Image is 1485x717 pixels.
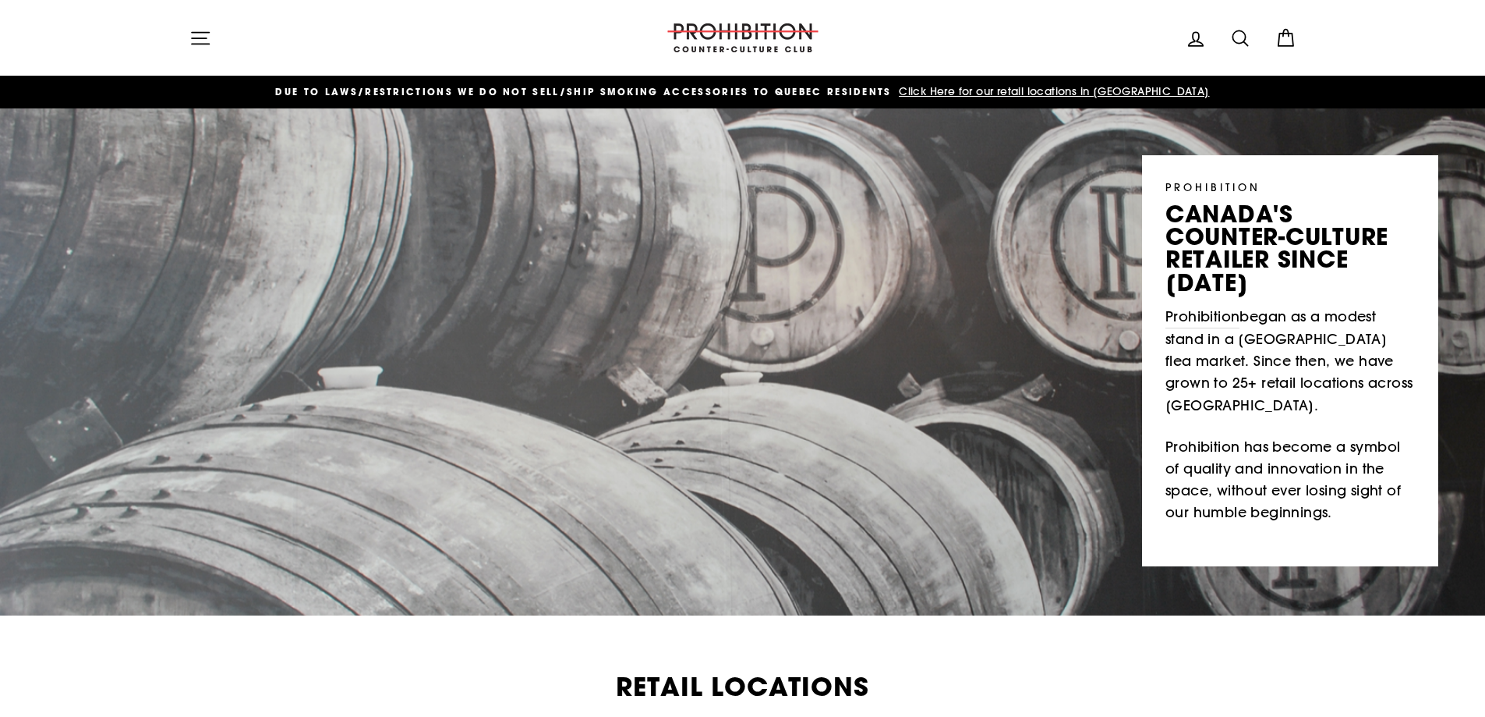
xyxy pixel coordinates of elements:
p: Prohibition has become a symbol of quality and innovation in the space, without ever losing sight... [1165,436,1415,524]
img: PROHIBITION COUNTER-CULTURE CLUB [665,23,821,52]
p: PROHIBITION [1165,179,1415,195]
span: DUE TO LAWS/restrictions WE DO NOT SELL/SHIP SMOKING ACCESSORIES to qUEBEC RESIDENTS [275,85,891,98]
a: DUE TO LAWS/restrictions WE DO NOT SELL/SHIP SMOKING ACCESSORIES to qUEBEC RESIDENTS Click Here f... [193,83,1292,101]
h2: Retail Locations [189,674,1296,700]
p: canada's counter-culture retailer since [DATE] [1165,203,1415,294]
a: Prohibition [1165,306,1239,328]
p: began as a modest stand in a [GEOGRAPHIC_DATA] flea market. Since then, we have grown to 25+ reta... [1165,306,1415,417]
span: Click Here for our retail locations in [GEOGRAPHIC_DATA] [895,84,1209,98]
